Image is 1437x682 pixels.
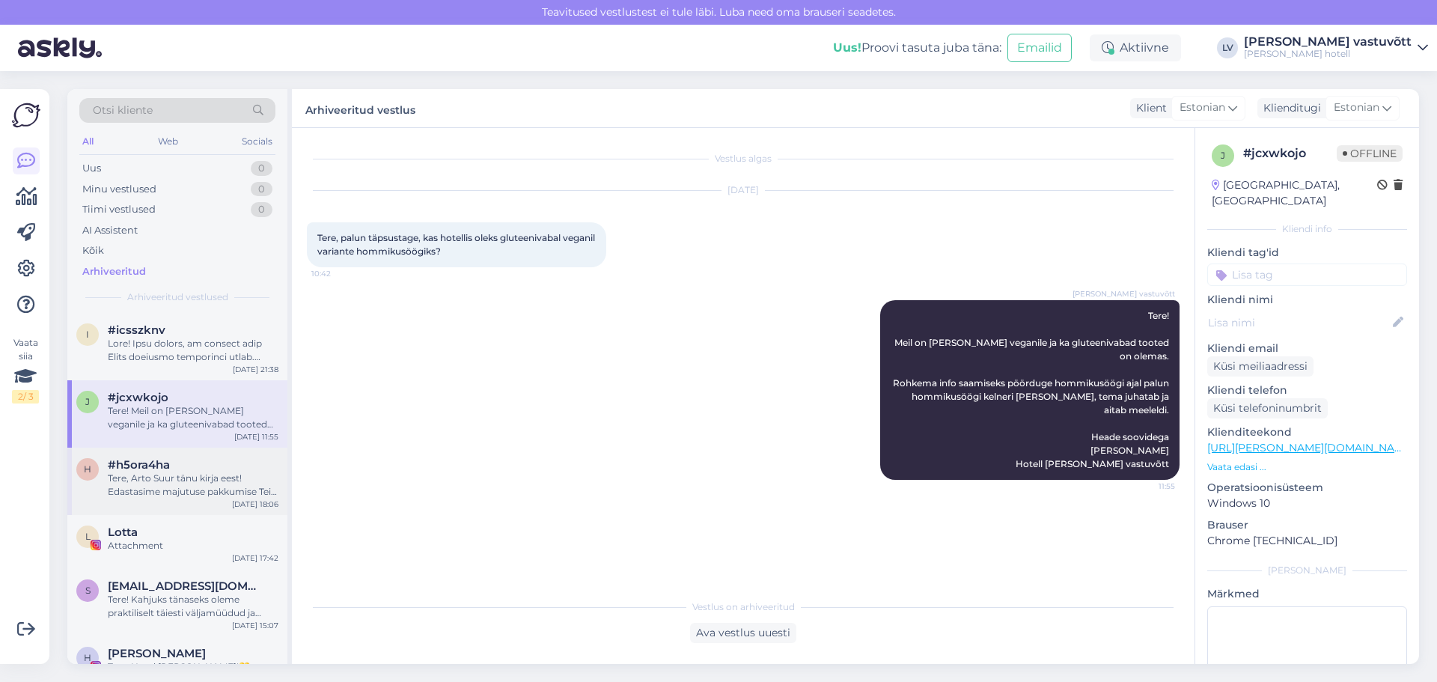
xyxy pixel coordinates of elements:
a: [PERSON_NAME] vastuvõtt[PERSON_NAME] hotell [1244,36,1428,60]
div: Tere! Kahjuks tänaseks oleme praktiliselt täiesti väljamüüdud ja vabu kohti saadaval ei ole. Head... [108,593,278,620]
p: Märkmed [1207,586,1407,602]
div: Proovi tasuta juba täna: [833,39,1001,57]
a: [URL][PERSON_NAME][DOMAIN_NAME] [1207,441,1414,454]
span: #jcxwkojo [108,391,168,404]
span: Estonian [1334,100,1379,116]
p: Brauser [1207,517,1407,533]
span: i [86,329,89,340]
div: 0 [251,182,272,197]
div: [DATE] [307,183,1180,197]
div: Vestlus algas [307,152,1180,165]
div: Küsi meiliaadressi [1207,356,1314,377]
div: Kõik [82,243,104,258]
div: 2 / 3 [12,390,39,404]
div: LV [1217,37,1238,58]
span: [PERSON_NAME] vastuvõtt [1073,288,1175,299]
span: 11:55 [1119,481,1175,492]
div: Tere, Arto Suur tänu kirja eest! Edastasime majutuse pakkumise Teie meiliaadressile nii, nagu Te ... [108,472,278,499]
div: # jcxwkojo [1243,144,1337,162]
div: Uus [82,161,101,176]
div: [PERSON_NAME] vastuvõtt [1244,36,1412,48]
div: Küsi telefoninumbrit [1207,398,1328,418]
p: Windows 10 [1207,496,1407,511]
div: Web [155,132,181,151]
div: [DATE] 17:42 [232,552,278,564]
div: Socials [239,132,275,151]
span: silverrebane11@gmail.com [108,579,263,593]
span: s [85,585,91,596]
div: 0 [251,161,272,176]
p: Klienditeekond [1207,424,1407,440]
div: [DATE] 21:38 [233,364,278,375]
div: 0 [251,202,272,217]
p: Vaata edasi ... [1207,460,1407,474]
div: Lore! Ipsu dolors, am consect adip Elits doeiusmo temporinci utlab. Etdolore Magna aliquae admini... [108,337,278,364]
div: [DATE] 11:55 [234,431,278,442]
p: Chrome [TECHNICAL_ID] [1207,533,1407,549]
span: #h5ora4ha [108,458,170,472]
p: Operatsioonisüsteem [1207,480,1407,496]
input: Lisa nimi [1208,314,1390,331]
input: Lisa tag [1207,264,1407,286]
div: All [79,132,97,151]
span: Otsi kliente [93,103,153,118]
span: 10:42 [311,268,367,279]
span: L [85,531,91,542]
div: Aktiivne [1090,34,1181,61]
span: Vestlus on arhiveeritud [692,600,795,614]
span: Arhiveeritud vestlused [127,290,228,304]
div: Tiimi vestlused [82,202,156,217]
span: Helge Kalde [108,647,206,660]
p: Kliendi email [1207,341,1407,356]
div: Klient [1130,100,1167,116]
span: j [85,396,90,407]
p: Kliendi telefon [1207,383,1407,398]
span: Offline [1337,145,1403,162]
div: Attachment [108,539,278,552]
div: Arhiveeritud [82,264,146,279]
div: [GEOGRAPHIC_DATA], [GEOGRAPHIC_DATA] [1212,177,1377,209]
img: Askly Logo [12,101,40,130]
div: [DATE] 18:06 [232,499,278,510]
div: Minu vestlused [82,182,156,197]
div: [DATE] 15:07 [232,620,278,631]
span: Lotta [108,526,138,539]
b: Uus! [833,40,861,55]
div: Vaata siia [12,336,39,404]
div: AI Assistent [82,223,138,238]
label: Arhiveeritud vestlus [305,98,415,118]
div: [PERSON_NAME] [1207,564,1407,577]
p: Kliendi nimi [1207,292,1407,308]
div: Tere! Meil on [PERSON_NAME] veganile ja ka gluteenivabad tooted on olemas. Rohkema info saamiseks... [108,404,278,431]
div: Kliendi info [1207,222,1407,236]
span: H [84,652,91,663]
span: Estonian [1180,100,1225,116]
span: Tere, palun täpsustage, kas hotellis oleks gluteenivabal veganil variante hommikusöögiks? [317,232,597,257]
span: j [1221,150,1225,161]
span: h [84,463,91,475]
p: Kliendi tag'id [1207,245,1407,261]
div: Ava vestlus uuesti [690,623,796,643]
button: Emailid [1007,34,1072,62]
span: #icsszknv [108,323,165,337]
div: [PERSON_NAME] hotell [1244,48,1412,60]
div: Klienditugi [1257,100,1321,116]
